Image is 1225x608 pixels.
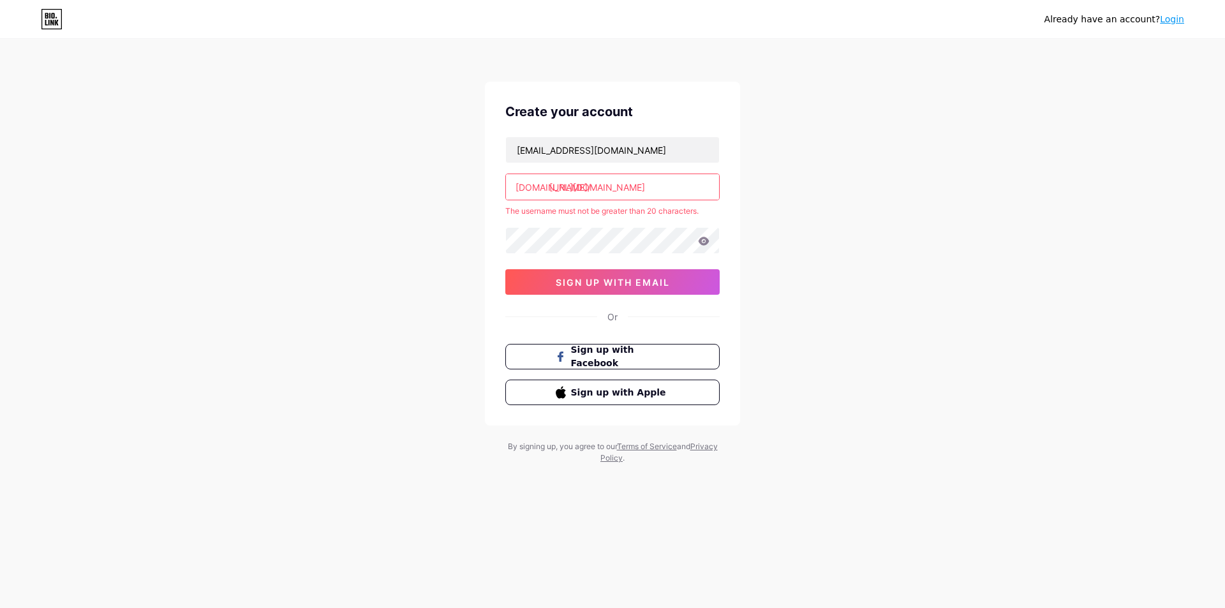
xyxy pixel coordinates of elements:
a: Terms of Service [617,441,677,451]
span: Sign up with Facebook [571,343,670,370]
div: The username must not be greater than 20 characters. [505,205,720,217]
input: Email [506,137,719,163]
button: sign up with email [505,269,720,295]
div: Already have an account? [1044,13,1184,26]
input: username [506,174,719,200]
button: Sign up with Facebook [505,344,720,369]
a: Login [1160,14,1184,24]
div: Or [607,310,618,323]
div: By signing up, you agree to our and . [504,441,721,464]
span: Sign up with Apple [571,386,670,399]
div: Create your account [505,102,720,121]
button: Sign up with Apple [505,380,720,405]
div: [DOMAIN_NAME]/ [516,181,591,194]
span: sign up with email [556,277,670,288]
